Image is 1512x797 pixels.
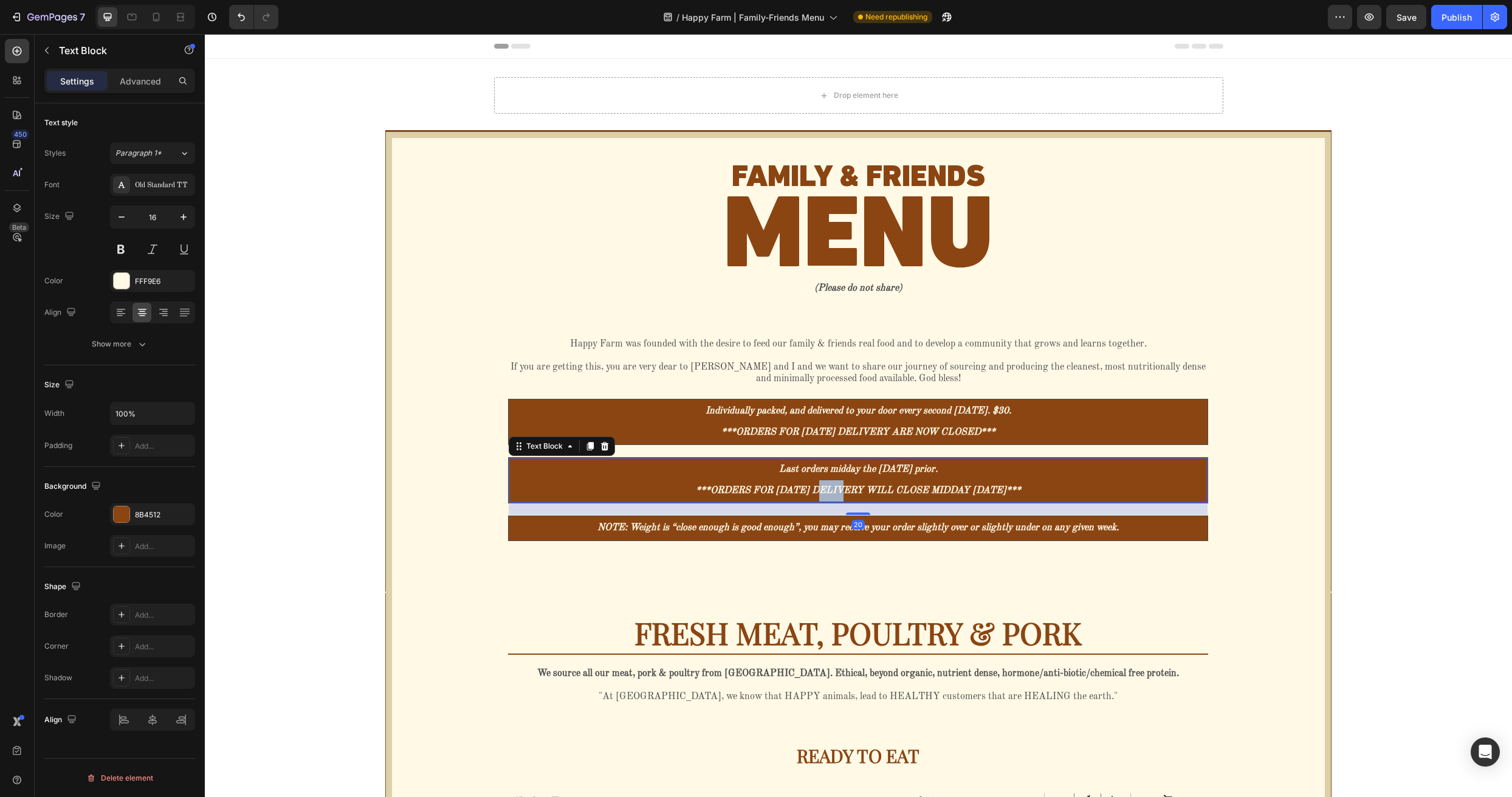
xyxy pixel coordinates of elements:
[135,610,192,621] div: Add...
[304,246,1002,263] p: (Please do not share)
[229,5,278,29] div: Undo/Redo
[304,305,1002,316] p: Happy Farm was founded with the desire to feed our family & friends real food and to develop a co...
[304,424,1003,469] div: Rich Text Editor. Editing area: main
[59,43,162,58] p: Text Block
[135,180,192,191] div: Old Standard TT
[135,673,192,684] div: Add...
[847,759,869,771] button: decrement
[629,57,693,66] div: Drop element here
[9,223,29,232] div: Beta
[135,541,192,552] div: Add...
[319,407,360,418] div: Text Block
[44,641,69,652] div: Corner
[676,11,679,24] span: /
[86,771,153,785] div: Delete element
[44,509,63,520] div: Color
[92,338,148,350] div: Show more
[135,441,192,452] div: Add...
[393,489,914,499] strong: NOTE: Weight is “close enough is good enough”, you may receive your order slightly over or slight...
[304,328,1002,351] p: If you are getting this, you are very dear to [PERSON_NAME] and I and we want to share our journe...
[60,75,94,88] p: Settings
[115,148,162,159] span: Paragraph 1*
[44,305,78,321] div: Align
[44,148,66,159] div: Styles
[80,10,85,24] p: 7
[44,440,72,451] div: Padding
[931,759,988,772] button: ‍
[12,129,29,139] div: 450
[110,142,195,164] button: Paragraph 1*
[5,5,91,29] button: 7
[44,117,78,128] div: Text style
[952,756,954,774] div: ‍
[44,377,77,393] div: Size
[120,75,161,88] p: Advanced
[1397,12,1417,22] span: Save
[338,578,969,619] h2: FRESH MEAT, POULTRY & PORK
[289,138,1018,275] h2: MENU
[682,11,824,24] span: Happy Farm | Family-Friends Menu
[44,478,103,495] div: Background
[1431,5,1482,29] button: Publish
[289,709,1018,735] h2: READY TO EAT
[304,634,1002,669] p: "At [GEOGRAPHIC_DATA], we know that HAPPY animals, lead to HEALTHY customers that are HEALING the...
[135,276,192,287] div: FFF9E6
[44,333,195,355] button: Show more
[896,759,918,771] button: increment
[517,393,791,403] strong: ***ORDERS FOR [DATE] DELIVERY ARE NOW CLOSED***
[332,635,974,644] strong: We source all our meat, pork & poultry from [GEOGRAPHIC_DATA]. Ethical, beyond organic, nutrient ...
[44,209,77,225] div: Size
[44,609,68,620] div: Border
[865,12,927,22] span: Need republishing
[491,452,816,461] strong: ***ORDERS FOR [DATE] DELIVERY WILL CLOSE MIDDAY [DATE]***
[44,275,63,286] div: Color
[111,402,194,424] input: Auto
[135,641,192,652] div: Add...
[712,761,769,775] p: $14
[44,768,195,788] button: Delete element
[44,179,60,190] div: Font
[44,579,83,595] div: Shape
[501,372,806,382] strong: Individually packed, and delivered to your door every second [DATE]. $30.
[647,486,660,495] div: 20
[135,509,192,520] div: 8B4512
[776,761,833,775] p: 180g
[869,759,896,771] input: quantity
[304,365,1003,410] div: Rich Text Editor. Editing area: main
[574,430,733,440] strong: Last orders midday the [DATE] prior.
[44,540,66,551] div: Image
[44,712,79,728] div: Align
[289,123,1018,165] h2: FAMILY & FRIENDS
[44,408,64,419] div: Width
[205,34,1512,797] iframe: Design area
[1386,5,1426,29] button: Save
[1471,737,1500,767] div: Open Intercom Messenger
[44,672,72,683] div: Shadow
[1442,11,1472,24] div: Publish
